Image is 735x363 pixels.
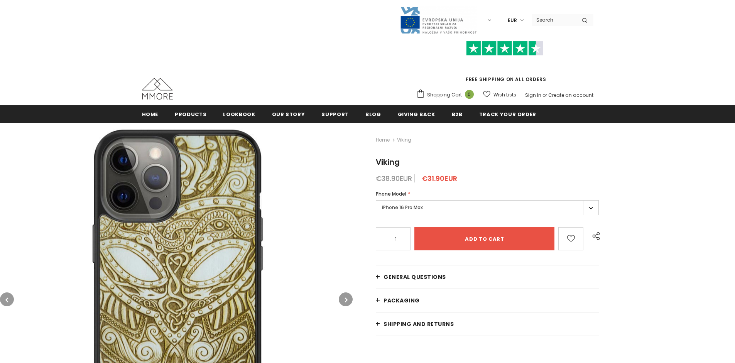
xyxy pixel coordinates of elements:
span: FREE SHIPPING ON ALL ORDERS [416,44,593,83]
input: Search Site [532,14,576,25]
span: €31.90EUR [422,174,457,183]
img: Javni Razpis [400,6,477,34]
a: Our Story [272,105,305,123]
span: Shopping Cart [427,91,462,99]
span: General Questions [384,273,446,281]
span: EUR [508,17,517,24]
a: Javni Razpis [400,17,477,23]
a: Create an account [548,92,593,98]
span: Products [175,111,206,118]
span: Track your order [479,111,536,118]
img: MMORE Cases [142,78,173,100]
span: Blog [365,111,381,118]
span: 0 [465,90,474,99]
span: or [542,92,547,98]
a: Track your order [479,105,536,123]
iframe: Customer reviews powered by Trustpilot [416,56,593,76]
span: Giving back [398,111,435,118]
a: Giving back [398,105,435,123]
span: €38.90EUR [376,174,412,183]
span: Our Story [272,111,305,118]
a: Shipping and returns [376,312,599,336]
span: B2B [452,111,463,118]
span: Phone Model [376,191,406,197]
img: Trust Pilot Stars [466,41,543,56]
a: B2B [452,105,463,123]
span: Shipping and returns [384,320,454,328]
a: Home [376,135,390,145]
span: Viking [376,157,400,167]
a: Lookbook [223,105,255,123]
input: Add to cart [414,227,554,250]
span: Viking [397,135,411,145]
span: support [321,111,349,118]
a: Wish Lists [483,88,516,101]
span: PACKAGING [384,297,420,304]
a: Blog [365,105,381,123]
a: Products [175,105,206,123]
a: PACKAGING [376,289,599,312]
a: Home [142,105,159,123]
a: General Questions [376,265,599,289]
span: Home [142,111,159,118]
a: support [321,105,349,123]
label: iPhone 16 Pro Max [376,200,599,215]
a: Shopping Cart 0 [416,89,478,101]
span: Lookbook [223,111,255,118]
span: Wish Lists [493,91,516,99]
a: Sign In [525,92,541,98]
